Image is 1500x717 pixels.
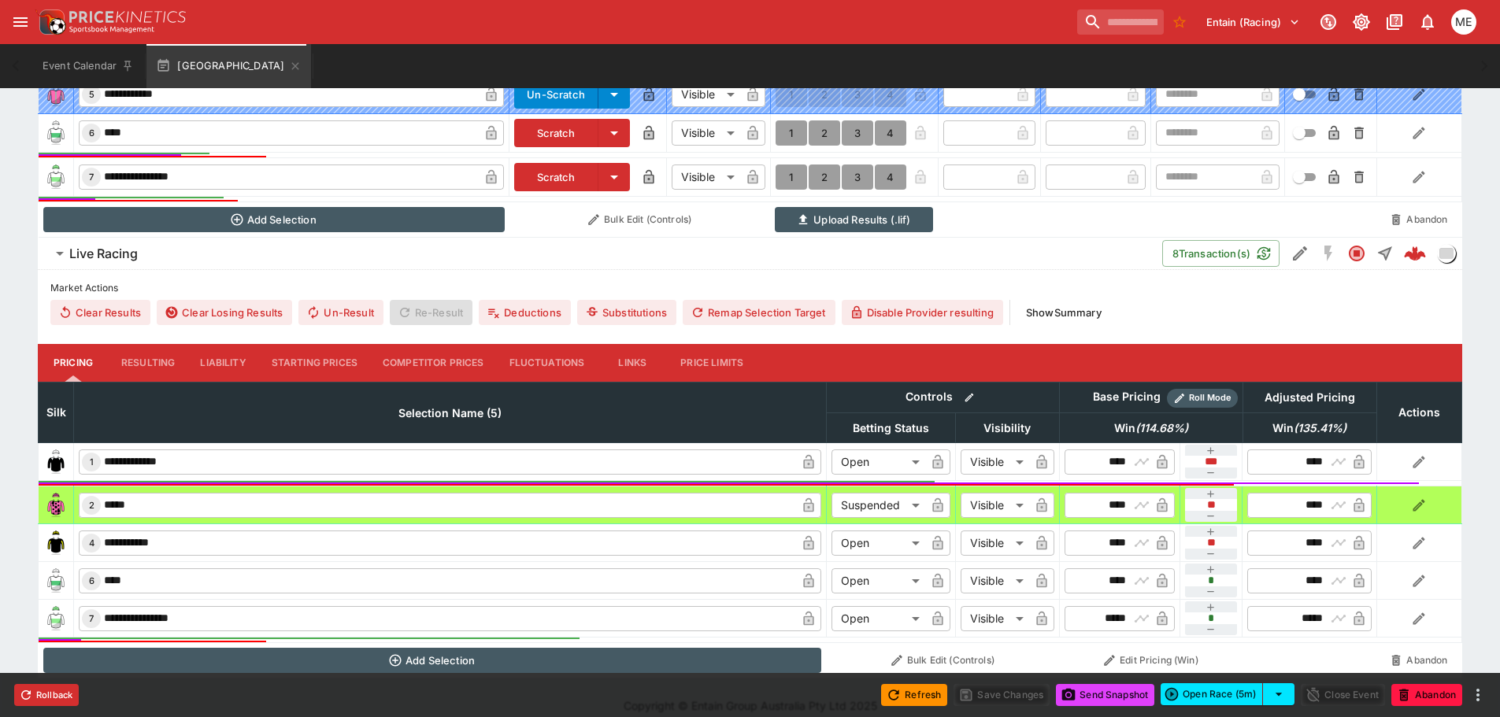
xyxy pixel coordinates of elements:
[43,207,505,232] button: Add Selection
[1197,9,1309,35] button: Select Tenant
[381,404,519,423] span: Selection Name (5)
[881,684,947,706] button: Refresh
[1437,244,1456,263] div: liveracing
[146,44,311,88] button: [GEOGRAPHIC_DATA]
[1064,648,1238,673] button: Edit Pricing (Win)
[6,8,35,36] button: open drawer
[1381,207,1457,232] button: Abandon
[961,449,1029,475] div: Visible
[1087,387,1167,407] div: Base Pricing
[1413,8,1442,36] button: Notifications
[390,300,472,325] span: Re-Result
[1371,239,1399,268] button: Straight
[672,120,740,146] div: Visible
[1161,683,1294,705] div: split button
[1446,5,1481,39] button: Matt Easter
[514,163,598,191] button: Scratch
[959,387,980,408] button: Bulk edit
[831,449,925,475] div: Open
[86,128,98,139] span: 6
[577,300,676,325] button: Substitutions
[672,164,740,190] div: Visible
[1161,683,1263,705] button: Open Race (5m)
[50,276,1450,300] label: Market Actions
[514,119,598,147] button: Scratch
[157,300,292,325] button: Clear Losing Results
[1469,686,1487,704] button: more
[809,164,840,190] button: 2
[39,382,74,442] th: Silk
[1391,684,1462,706] button: Abandon
[835,419,946,438] span: Betting Status
[38,344,109,382] button: Pricing
[370,344,497,382] button: Competitor Prices
[961,530,1029,556] div: Visible
[497,344,598,382] button: Fluctuations
[1017,300,1111,325] button: ShowSummary
[597,344,668,382] button: Links
[842,300,1003,325] button: Disable Provider resulting
[831,648,1054,673] button: Bulk Edit (Controls)
[1404,242,1426,264] img: logo-cerberus--red.svg
[50,300,150,325] button: Clear Results
[1183,391,1238,405] span: Roll Mode
[43,606,69,631] img: runner 7
[43,82,69,107] img: runner 5
[831,568,925,593] div: Open
[14,684,79,706] button: Rollback
[38,238,1162,269] button: Live Racing
[1167,389,1238,408] div: Show/hide Price Roll mode configuration.
[1294,419,1346,438] em: ( 135.41 %)
[43,493,69,518] img: runner 2
[479,300,571,325] button: Deductions
[514,207,766,232] button: Bulk Edit (Controls)
[43,648,822,673] button: Add Selection
[1404,242,1426,264] div: 0aac19c7-1c9e-4de4-86ac-0745115faa62
[1381,648,1457,673] button: Abandon
[187,344,258,382] button: Liability
[43,568,69,593] img: runner 6
[1135,419,1188,438] em: ( 114.68 %)
[826,382,1059,412] th: Controls
[966,419,1048,438] span: Visibility
[1451,9,1476,35] div: Matt Easter
[1399,238,1431,269] a: 0aac19c7-1c9e-4de4-86ac-0745115faa62
[259,344,370,382] button: Starting Prices
[298,300,383,325] button: Un-Result
[86,500,98,511] span: 2
[109,344,187,382] button: Resulting
[775,207,933,232] button: Upload Results (.lif)
[86,575,98,586] span: 6
[1380,8,1409,36] button: Documentation
[1255,419,1364,438] span: Win(135.41%)
[514,80,598,109] button: Un-Scratch
[69,26,154,33] img: Sportsbook Management
[1056,684,1154,706] button: Send Snapshot
[875,164,906,190] button: 4
[1097,419,1206,438] span: Win(114.68%)
[86,89,98,100] span: 5
[69,246,138,262] h6: Live Racing
[961,493,1029,518] div: Visible
[86,538,98,549] span: 4
[776,120,807,146] button: 1
[1314,239,1343,268] button: SGM Disabled
[961,606,1029,631] div: Visible
[875,120,906,146] button: 4
[1243,382,1376,412] th: Adjusted Pricing
[1286,239,1314,268] button: Edit Detail
[831,493,925,518] div: Suspended
[776,164,807,190] button: 1
[1376,382,1461,442] th: Actions
[1162,240,1280,267] button: 8Transaction(s)
[809,120,840,146] button: 2
[1343,239,1371,268] button: Closed
[1347,8,1376,36] button: Toggle light/dark mode
[842,164,873,190] button: 3
[831,606,925,631] div: Open
[43,449,69,475] img: runner 1
[35,6,66,38] img: PriceKinetics Logo
[683,300,835,325] button: Remap Selection Target
[961,568,1029,593] div: Visible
